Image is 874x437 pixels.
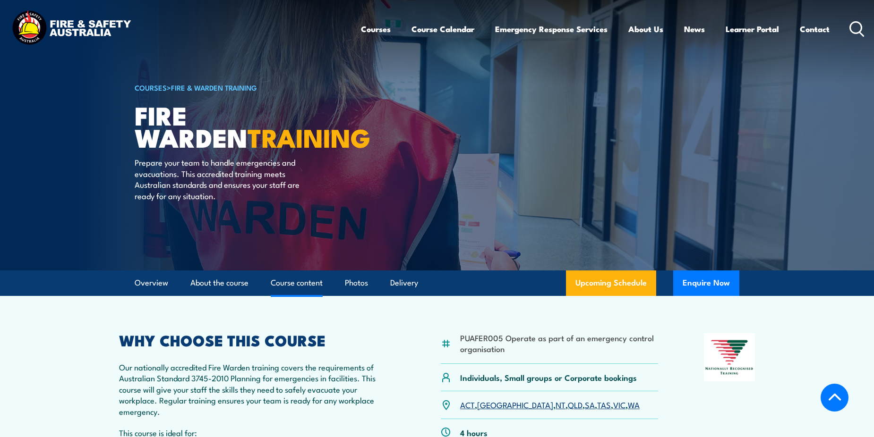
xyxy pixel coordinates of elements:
[390,270,418,295] a: Delivery
[597,399,611,410] a: TAS
[361,17,391,42] a: Courses
[495,17,608,42] a: Emergency Response Services
[460,372,637,383] p: Individuals, Small groups or Corporate bookings
[556,399,566,410] a: NT
[477,399,553,410] a: [GEOGRAPHIC_DATA]
[628,17,663,42] a: About Us
[135,270,168,295] a: Overview
[568,399,583,410] a: QLD
[726,17,779,42] a: Learner Portal
[628,399,640,410] a: WA
[704,333,755,381] img: Nationally Recognised Training logo.
[345,270,368,295] a: Photos
[673,270,739,296] button: Enquire Now
[135,157,307,201] p: Prepare your team to handle emergencies and evacuations. This accredited training meets Australia...
[190,270,248,295] a: About the course
[135,82,167,92] a: COURSES
[684,17,705,42] a: News
[460,332,658,354] li: PUAFER005 Operate as part of an emergency control organisation
[135,104,368,148] h1: Fire Warden
[119,361,395,417] p: Our nationally accredited Fire Warden training covers the requirements of Australian Standard 374...
[566,270,656,296] a: Upcoming Schedule
[800,17,830,42] a: Contact
[248,117,370,156] strong: TRAINING
[585,399,595,410] a: SA
[271,270,323,295] a: Course content
[135,82,368,93] h6: >
[411,17,474,42] a: Course Calendar
[119,333,395,346] h2: WHY CHOOSE THIS COURSE
[613,399,626,410] a: VIC
[460,399,475,410] a: ACT
[460,399,640,410] p: , , , , , , ,
[171,82,257,92] a: Fire & Warden Training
